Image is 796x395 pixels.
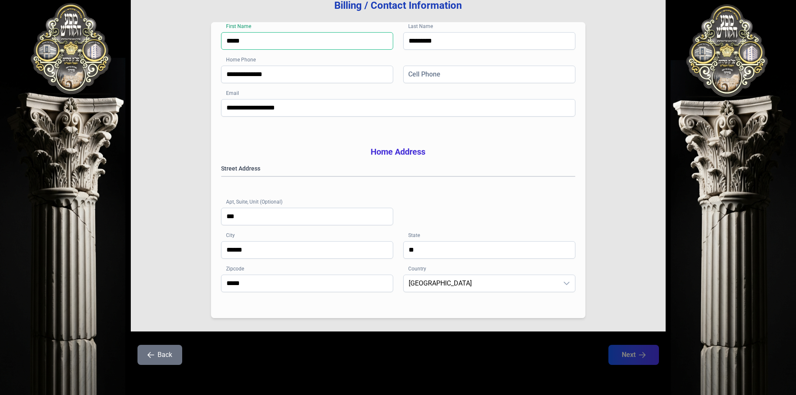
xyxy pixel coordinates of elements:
h3: Home Address [221,146,575,158]
label: Street Address [221,164,575,173]
button: Next [608,345,659,365]
button: Back [137,345,182,365]
span: United States [404,275,558,292]
div: dropdown trigger [558,275,575,292]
